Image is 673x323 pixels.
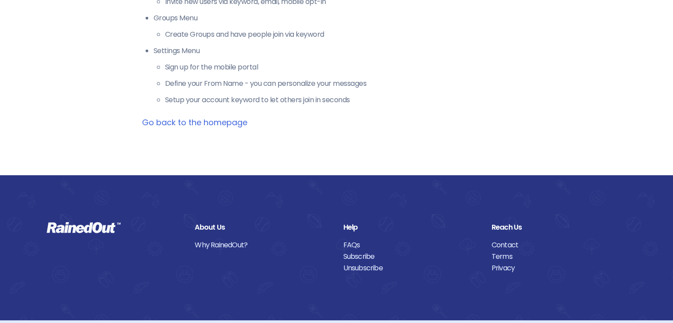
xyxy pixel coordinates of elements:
[165,95,531,105] li: Setup your account keyword to let others join in seconds
[492,251,627,262] a: Terms
[343,262,478,274] a: Unsubscribe
[165,29,531,40] li: Create Groups and have people join via keyword
[343,251,478,262] a: Subscribe
[154,13,531,40] li: Groups Menu
[492,262,627,274] a: Privacy
[154,46,531,105] li: Settings Menu
[492,222,627,233] div: Reach Us
[343,239,478,251] a: FAQs
[142,117,247,128] a: Go back to the homepage
[492,239,627,251] a: Contact
[343,222,478,233] div: Help
[195,222,330,233] div: About Us
[195,239,330,251] a: Why RainedOut?
[165,62,531,73] li: Sign up for the mobile portal
[165,78,531,89] li: Define your From Name - you can personalize your messages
